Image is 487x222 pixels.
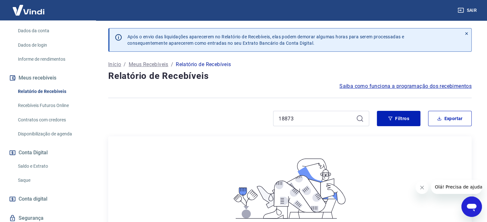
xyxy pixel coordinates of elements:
[129,61,168,68] a: Meus Recebíveis
[456,4,479,16] button: Sair
[15,174,88,187] a: Saque
[15,24,88,37] a: Dados da conta
[8,192,88,206] a: Conta digital
[124,61,126,68] p: /
[176,61,231,68] p: Relatório de Recebíveis
[108,70,472,82] h4: Relatório de Recebíveis
[431,180,482,194] iframe: Mensagem da empresa
[8,0,49,20] img: Vindi
[8,71,88,85] button: Meus recebíveis
[15,113,88,126] a: Contratos com credores
[127,34,404,46] p: Após o envio das liquidações aparecerem no Relatório de Recebíveis, elas podem demorar algumas ho...
[108,61,121,68] a: Início
[15,39,88,52] a: Dados de login
[15,127,88,141] a: Disponibilização de agenda
[339,82,472,90] a: Saiba como funciona a programação dos recebimentos
[4,4,54,10] span: Olá! Precisa de ajuda?
[416,181,428,194] iframe: Fechar mensagem
[19,195,47,203] span: Conta digital
[279,114,353,123] input: Busque pelo número do pedido
[8,146,88,160] button: Conta Digital
[171,61,173,68] p: /
[377,111,420,126] button: Filtros
[15,53,88,66] a: Informe de rendimentos
[461,196,482,217] iframe: Botão para abrir a janela de mensagens
[428,111,472,126] button: Exportar
[15,85,88,98] a: Relatório de Recebíveis
[15,160,88,173] a: Saldo e Extrato
[15,99,88,112] a: Recebíveis Futuros Online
